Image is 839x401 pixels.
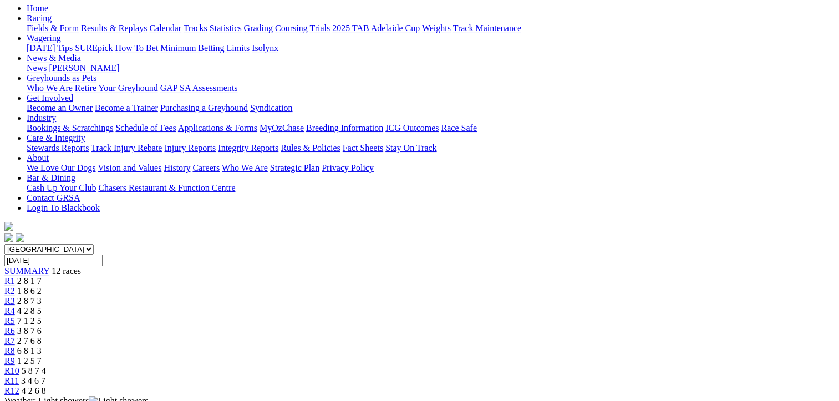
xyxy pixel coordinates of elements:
[343,143,383,153] a: Fact Sheets
[91,143,162,153] a: Track Injury Rebate
[275,23,308,33] a: Coursing
[164,163,190,172] a: History
[4,346,15,356] a: R8
[98,183,235,192] a: Chasers Restaurant & Function Centre
[149,23,181,33] a: Calendar
[222,163,268,172] a: Who We Are
[27,103,835,113] div: Get Involved
[4,336,15,346] a: R7
[17,306,42,316] span: 4 2 8 5
[250,103,292,113] a: Syndication
[4,233,13,242] img: facebook.svg
[270,163,319,172] a: Strategic Plan
[49,63,119,73] a: [PERSON_NAME]
[27,113,56,123] a: Industry
[4,276,15,286] span: R1
[27,133,85,143] a: Care & Integrity
[98,163,161,172] a: Vision and Values
[16,233,24,242] img: twitter.svg
[4,255,103,266] input: Select date
[22,386,46,395] span: 4 2 6 8
[75,43,113,53] a: SUREpick
[27,33,61,43] a: Wagering
[252,43,278,53] a: Isolynx
[385,143,436,153] a: Stay On Track
[17,276,42,286] span: 2 8 1 7
[27,143,89,153] a: Stewards Reports
[4,296,15,306] a: R3
[27,23,835,33] div: Racing
[27,73,96,83] a: Greyhounds as Pets
[27,53,81,63] a: News & Media
[27,23,79,33] a: Fields & Form
[52,266,81,276] span: 12 races
[4,286,15,296] a: R2
[27,193,80,202] a: Contact GRSA
[260,123,304,133] a: MyOzChase
[75,83,158,93] a: Retire Your Greyhound
[17,336,42,346] span: 2 7 6 8
[4,316,15,326] a: R5
[160,103,248,113] a: Purchasing a Greyhound
[164,143,216,153] a: Injury Reports
[309,23,330,33] a: Trials
[27,163,835,173] div: About
[27,63,835,73] div: News & Media
[332,23,420,33] a: 2025 TAB Adelaide Cup
[4,326,15,336] a: R6
[27,183,835,193] div: Bar & Dining
[27,63,47,73] a: News
[4,356,15,366] a: R9
[4,386,19,395] a: R12
[27,13,52,23] a: Racing
[27,103,93,113] a: Become an Owner
[422,23,451,33] a: Weights
[27,173,75,182] a: Bar & Dining
[4,366,19,375] a: R10
[244,23,273,33] a: Grading
[27,153,49,163] a: About
[192,163,220,172] a: Careers
[17,286,42,296] span: 1 8 6 2
[322,163,374,172] a: Privacy Policy
[27,163,95,172] a: We Love Our Dogs
[160,43,250,53] a: Minimum Betting Limits
[27,143,835,153] div: Care & Integrity
[27,83,835,93] div: Greyhounds as Pets
[441,123,476,133] a: Race Safe
[27,43,835,53] div: Wagering
[95,103,158,113] a: Become a Trainer
[27,43,73,53] a: [DATE] Tips
[27,203,100,212] a: Login To Blackbook
[184,23,207,33] a: Tracks
[17,346,42,356] span: 6 8 1 3
[21,376,45,385] span: 3 4 6 7
[4,222,13,231] img: logo-grsa-white.png
[17,296,42,306] span: 2 8 7 3
[4,266,49,276] a: SUMMARY
[115,43,159,53] a: How To Bet
[27,123,113,133] a: Bookings & Scratchings
[17,356,42,366] span: 1 2 5 7
[17,316,42,326] span: 7 1 2 5
[178,123,257,133] a: Applications & Forms
[27,3,48,13] a: Home
[385,123,439,133] a: ICG Outcomes
[210,23,242,33] a: Statistics
[218,143,278,153] a: Integrity Reports
[27,123,835,133] div: Industry
[115,123,176,133] a: Schedule of Fees
[160,83,238,93] a: GAP SA Assessments
[4,376,19,385] a: R11
[306,123,383,133] a: Breeding Information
